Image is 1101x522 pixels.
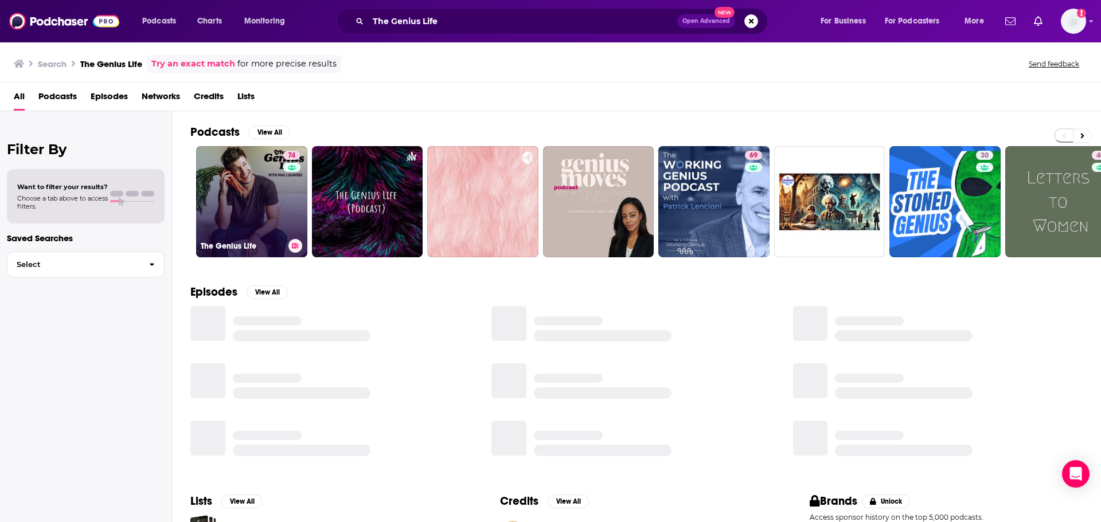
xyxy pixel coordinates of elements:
svg: Add a profile image [1077,9,1086,18]
h3: The Genius Life [80,58,142,69]
img: User Profile [1061,9,1086,34]
h2: Credits [500,494,538,508]
h2: Filter By [7,141,165,158]
a: Episodes [91,87,128,111]
a: PodcastsView All [190,125,290,139]
a: 30 [889,146,1001,257]
a: Charts [190,12,229,30]
h2: Lists [190,494,212,508]
img: Podchaser - Follow, Share and Rate Podcasts [9,10,119,32]
button: Select [7,252,165,277]
span: Open Advanced [682,18,730,24]
a: 69 [745,151,762,160]
a: 74The Genius Life [196,146,307,257]
button: open menu [813,12,880,30]
span: Charts [197,13,222,29]
a: Lists [237,87,255,111]
h2: Brands [810,494,857,508]
button: View All [221,494,263,508]
span: Podcasts [142,13,176,29]
a: 74 [283,151,300,160]
a: 30 [976,151,993,160]
button: Unlock [862,494,911,508]
a: ListsView All [190,494,263,508]
span: 30 [981,150,989,162]
a: Show notifications dropdown [1001,11,1020,31]
a: Show notifications dropdown [1029,11,1047,31]
span: for more precise results [237,57,337,70]
button: View All [548,494,589,508]
p: Access sponsor history on the top 5,000 podcasts. [810,513,1083,521]
h3: The Genius Life [201,241,284,251]
span: Logged in as rarjune [1061,9,1086,34]
span: 74 [288,150,295,162]
div: Open Intercom Messenger [1062,460,1090,488]
input: Search podcasts, credits, & more... [368,12,677,30]
a: Credits [194,87,224,111]
h3: Search [38,58,67,69]
button: open menu [134,12,191,30]
span: Want to filter your results? [17,183,108,191]
span: Select [7,261,140,268]
span: New [715,7,735,18]
button: open menu [877,12,956,30]
a: All [14,87,25,111]
button: open menu [236,12,300,30]
a: Networks [142,87,180,111]
button: Show profile menu [1061,9,1086,34]
button: Send feedback [1025,59,1083,69]
button: open menu [956,12,998,30]
a: 69 [658,146,770,257]
a: Try an exact match [151,57,235,70]
span: More [965,13,984,29]
span: Monitoring [244,13,285,29]
h2: Podcasts [190,125,240,139]
div: Search podcasts, credits, & more... [348,8,779,34]
span: 69 [749,150,758,162]
a: Podcasts [38,87,77,111]
a: EpisodesView All [190,285,288,299]
button: View All [249,125,290,139]
span: For Business [821,13,866,29]
a: CreditsView All [500,494,589,508]
h2: Episodes [190,285,237,299]
button: View All [247,285,288,299]
p: Saved Searches [7,233,165,244]
span: Choose a tab above to access filters. [17,194,108,210]
button: Open AdvancedNew [677,14,735,28]
span: For Podcasters [885,13,940,29]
